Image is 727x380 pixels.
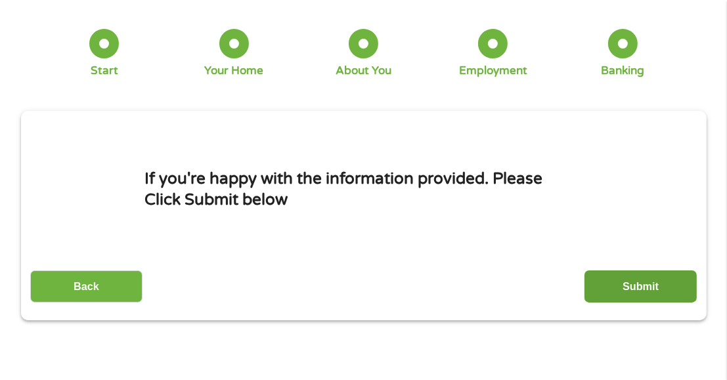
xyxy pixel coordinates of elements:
[459,64,527,78] div: Employment
[204,64,263,78] div: Your Home
[601,64,644,78] div: Banking
[30,270,143,303] input: Back
[336,64,391,78] div: About You
[584,270,697,303] input: Submit
[145,169,583,210] h1: If you're happy with the information provided. Please Click Submit below
[91,64,118,78] div: Start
